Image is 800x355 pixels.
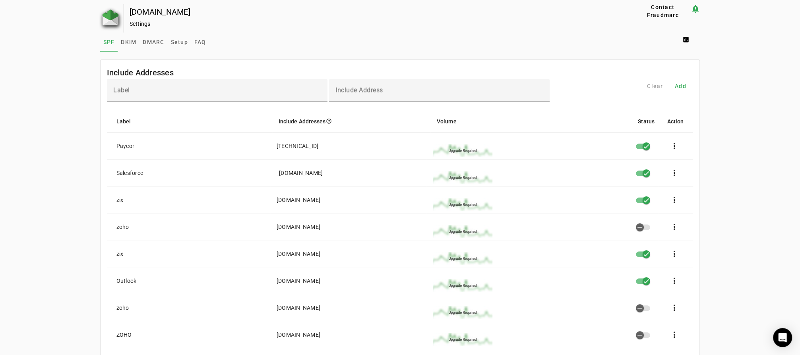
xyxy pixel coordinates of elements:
[668,79,693,93] button: Add
[116,250,124,258] div: zix
[430,110,631,132] mat-header-cell: Volume
[631,110,661,132] mat-header-cell: Status
[116,277,137,285] div: Outlook
[121,39,136,45] span: DKIM
[107,66,174,79] mat-card-title: Include Addresses
[638,3,687,19] span: Contact Fraudmarc
[168,33,191,52] a: Setup
[277,142,319,150] div: [TECHNICAL_ID]
[690,4,700,13] mat-icon: notification_important
[171,39,188,45] span: Setup
[277,304,320,312] div: [DOMAIN_NAME]
[326,118,332,124] i: help_outline
[116,142,135,150] div: Paycor
[116,304,129,312] div: zoho
[191,33,209,52] a: FAQ
[335,86,383,94] mat-label: Include Address
[277,223,320,231] div: [DOMAIN_NAME]
[116,169,143,177] div: Salesforce
[116,223,129,231] div: zoho
[103,39,115,45] span: SPF
[113,86,130,94] mat-label: Label
[116,331,132,339] div: ZOHO
[277,196,320,204] div: [DOMAIN_NAME]
[433,198,492,211] img: upgrade_sparkline.jpg
[116,196,124,204] div: zix
[100,33,118,52] a: SPF
[433,306,492,319] img: upgrade_sparkline.jpg
[118,33,139,52] a: DKIM
[433,252,492,265] img: upgrade_sparkline.jpg
[277,169,323,177] div: _[DOMAIN_NAME]
[433,279,492,292] img: upgrade_sparkline.jpg
[130,20,610,28] div: Settings
[675,82,686,90] span: Add
[103,10,118,25] img: Fraudmarc Logo
[194,39,206,45] span: FAQ
[272,110,430,132] mat-header-cell: Include Addresses
[107,110,272,132] mat-header-cell: Label
[143,39,164,45] span: DMARC
[773,328,792,347] div: Open Intercom Messenger
[277,331,320,339] div: [DOMAIN_NAME]
[433,225,492,238] img: upgrade_sparkline.jpg
[433,144,492,157] img: upgrade_sparkline.jpg
[661,110,693,132] mat-header-cell: Action
[139,33,167,52] a: DMARC
[277,277,320,285] div: [DOMAIN_NAME]
[277,250,320,258] div: [DOMAIN_NAME]
[635,4,690,18] button: Contact Fraudmarc
[433,333,492,346] img: upgrade_sparkline.jpg
[130,8,610,16] div: [DOMAIN_NAME]
[433,171,492,184] img: upgrade_sparkline.jpg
